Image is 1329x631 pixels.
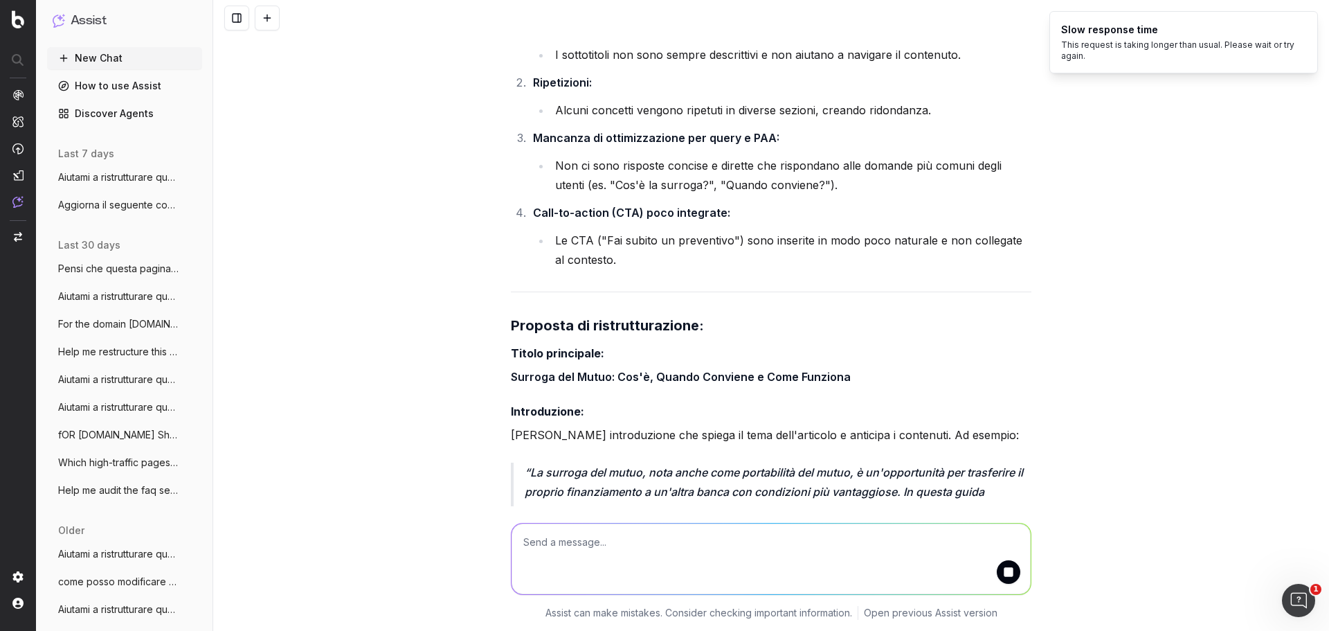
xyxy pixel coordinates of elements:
[47,543,202,565] button: Aiutami a ristrutturare questo articolo
[58,547,180,561] span: Aiutami a ristrutturare questo articolo
[525,463,1031,521] p: La surroga del mutuo, nota anche come portabilità del mutuo, è un'opportunità per trasferire il p...
[47,285,202,308] button: Aiutami a ristrutturare questo articolo
[58,603,180,616] span: Aiutami a ristrutturare questo articolo
[12,170,24,181] img: Studio
[47,479,202,501] button: Help me audit the faq section of assicur
[1061,23,1295,37] div: Slow response time
[47,598,202,621] button: Aiutami a ristrutturare questo articolo
[47,396,202,418] button: Aiutami a ristrutturare questo articolo
[511,317,704,334] strong: Proposta di ristrutturazione:
[47,166,202,188] button: Aiutami a ristrutturare questo articolo
[551,100,1031,120] li: Alcuni concetti vengono ripetuti in diverse sezioni, creando ridondanza.
[47,571,202,593] button: come posso modificare questo abstract in
[71,11,107,30] h1: Assist
[545,606,852,620] p: Assist can make mistakes. Consider checking important information.
[47,75,202,97] a: How to use Assist
[511,346,604,360] strong: Titolo principale:
[511,425,1031,445] p: [PERSON_NAME] introduzione che spiega il tema dell'articolo e anticipa i contenuti. Ad esempio:
[58,198,180,212] span: Aggiorna il seguente contenuto di glossa
[533,131,779,145] strong: Mancanza di ottimizzazione per query e PAA:
[58,147,114,161] span: last 7 days
[864,606,997,620] a: Open previous Assist version
[1061,39,1295,62] div: This request is taking longer than usual. Please wait or try again.
[53,11,197,30] button: Assist
[58,238,120,252] span: last 30 days
[12,143,24,154] img: Activation
[58,575,180,589] span: come posso modificare questo abstract in
[551,231,1031,269] li: Le CTA ("Fai subito un preventivo") sono inserite in modo poco naturale e non collegate al contesto.
[1310,584,1321,595] span: 1
[551,156,1031,195] li: Non ci sono risposte concise e dirette che rispondano alle domande più comuni degli utenti (es. "...
[58,345,180,359] span: Help me restructure this article so that
[12,89,24,100] img: Analytics
[58,428,180,442] span: fOR [DOMAIN_NAME] Show me the
[47,341,202,363] button: Help me restructure this article so that
[58,262,180,276] span: Pensi che questa pagina [URL]
[58,170,180,184] span: Aiutami a ristrutturare questo articolo
[47,368,202,391] button: Aiutami a ristrutturare questo articolo
[58,456,180,470] span: Which high-traffic pages haven’t been up
[58,400,180,414] span: Aiutami a ristrutturare questo articolo
[47,313,202,335] button: For the domain [DOMAIN_NAME] identi
[47,452,202,474] button: Which high-traffic pages haven’t been up
[12,116,24,127] img: Intelligence
[511,370,851,384] strong: Surroga del Mutuo: Cos'è, Quando Conviene e Come Funziona
[53,14,65,27] img: Assist
[58,317,180,331] span: For the domain [DOMAIN_NAME] identi
[47,103,202,125] a: Discover Agents
[58,373,180,386] span: Aiutami a ristrutturare questo articolo
[12,196,24,208] img: Assist
[58,483,180,497] span: Help me audit the faq section of assicur
[511,405,584,418] strong: Introduzione:
[58,524,84,537] span: older
[533,206,730,220] strong: Call-to-action (CTA) poco integrate:
[12,10,24,28] img: Botify logo
[551,45,1031,64] li: I sottotitoli non sono sempre descrittivi e non aiutano a navigare il contenuto.
[14,232,22,242] img: Switch project
[58,290,180,303] span: Aiutami a ristrutturare questo articolo
[47,424,202,446] button: fOR [DOMAIN_NAME] Show me the
[12,598,24,609] img: My account
[47,47,202,69] button: New Chat
[47,194,202,216] button: Aggiorna il seguente contenuto di glossa
[533,75,592,89] strong: Ripetizioni:
[12,571,24,583] img: Setting
[47,258,202,280] button: Pensi che questa pagina [URL]
[1282,584,1315,617] iframe: Intercom live chat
